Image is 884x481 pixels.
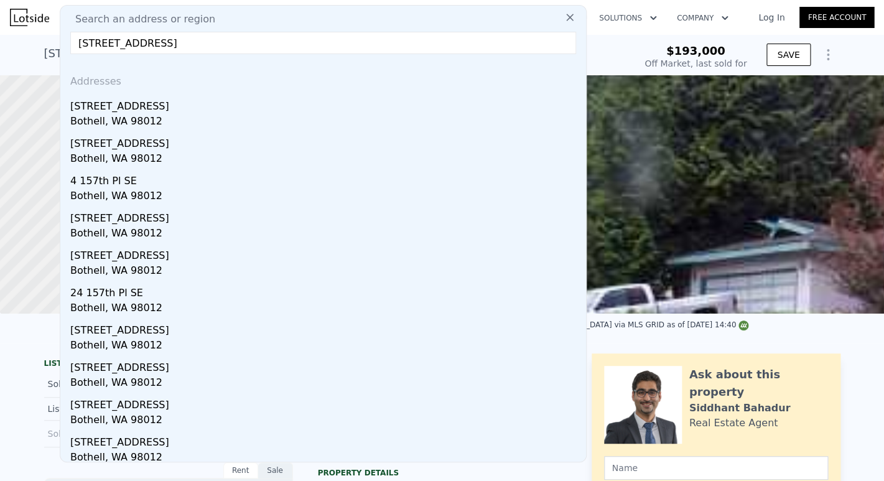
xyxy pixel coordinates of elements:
[666,44,725,57] span: $193,000
[70,355,581,375] div: [STREET_ADDRESS]
[689,366,828,401] div: Ask about this property
[70,226,581,243] div: Bothell, WA 98012
[318,468,567,478] div: Property details
[589,7,667,29] button: Solutions
[799,7,874,28] a: Free Account
[70,243,581,263] div: [STREET_ADDRESS]
[65,64,581,94] div: Addresses
[48,403,159,415] div: Listed
[44,358,293,371] div: LISTING & SALE HISTORY
[44,45,320,62] div: [STREET_ADDRESS] , [PERSON_NAME] , WA 98012
[743,11,799,24] a: Log In
[70,189,581,206] div: Bothell, WA 98012
[70,206,581,226] div: [STREET_ADDRESS]
[48,426,159,442] div: Sold
[70,375,581,393] div: Bothell, WA 98012
[644,57,747,70] div: Off Market, last sold for
[70,32,576,54] input: Enter an address, city, region, neighborhood or zip code
[70,281,581,301] div: 24 157th Pl SE
[667,7,738,29] button: Company
[70,131,581,151] div: [STREET_ADDRESS]
[70,450,581,467] div: Bothell, WA 98012
[70,114,581,131] div: Bothell, WA 98012
[70,338,581,355] div: Bothell, WA 98012
[70,151,581,169] div: Bothell, WA 98012
[766,44,810,66] button: SAVE
[223,462,258,479] div: Rent
[70,263,581,281] div: Bothell, WA 98012
[65,12,215,27] span: Search an address or region
[70,318,581,338] div: [STREET_ADDRESS]
[70,169,581,189] div: 4 157th Pl SE
[738,320,748,330] img: NWMLS Logo
[70,301,581,318] div: Bothell, WA 98012
[10,9,49,26] img: Lotside
[70,393,581,413] div: [STREET_ADDRESS]
[689,416,778,431] div: Real Estate Agent
[48,376,159,392] div: Sold
[816,42,840,67] button: Show Options
[689,401,791,416] div: Siddhant Bahadur
[258,462,293,479] div: Sale
[70,430,581,450] div: [STREET_ADDRESS]
[70,94,581,114] div: [STREET_ADDRESS]
[70,413,581,430] div: Bothell, WA 98012
[604,456,828,480] input: Name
